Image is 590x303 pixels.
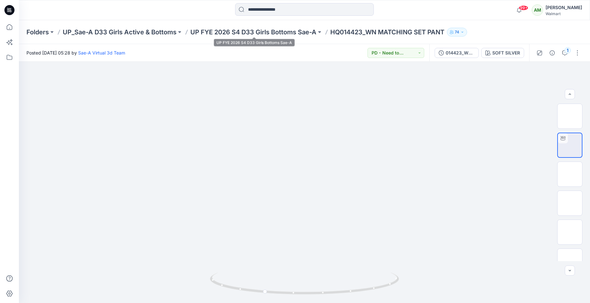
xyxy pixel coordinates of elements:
[564,47,571,54] div: 1
[435,48,479,58] button: 014423_WN MATCHING SET PANT_ADM
[26,49,125,56] span: Posted [DATE] 05:28 by
[330,28,444,37] p: HQ014423_WN MATCHING SET PANT
[78,50,125,55] a: Sae-A Virtual 3d Team
[455,29,459,36] p: 74
[519,5,528,10] span: 99+
[546,11,582,16] div: Walmart
[532,4,543,16] div: AM
[447,28,467,37] button: 74
[547,48,557,58] button: Details
[560,48,570,58] button: 1
[481,48,524,58] button: SOFT SILVER
[26,28,49,37] a: Folders
[546,4,582,11] div: [PERSON_NAME]
[492,49,520,56] div: SOFT SILVER
[446,49,475,56] div: 014423_WN MATCHING SET PANT_ADM
[190,28,316,37] a: UP FYE 2026 S4 D33 Girls Bottoms Sae-A
[63,28,176,37] a: UP_Sae-A D33 Girls Active & Bottoms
